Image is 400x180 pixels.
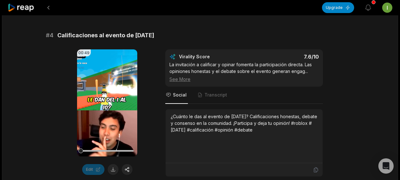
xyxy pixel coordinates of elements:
span: Social [173,92,187,98]
div: Open Intercom Messenger [378,158,394,174]
div: See More [169,76,319,83]
div: 7.6 /10 [251,54,319,60]
div: La invitación a calificar y opinar fomenta la participación directa. Las opiniones honestas y el ... [169,61,319,83]
button: Upgrade [322,2,354,13]
span: # 4 [46,31,54,40]
button: Edit [82,164,104,175]
div: Virality Score [179,54,247,60]
video: Your browser does not support mp4 format. [77,49,137,156]
nav: Tabs [165,87,323,104]
div: ¿Cuánto le das al evento de [DATE]? Calificaciones honestas, debate y consenso en la comunidad. ¡... [171,113,318,133]
span: Transcript [204,92,227,98]
span: Calificaciones al evento de [DATE] [57,31,154,40]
